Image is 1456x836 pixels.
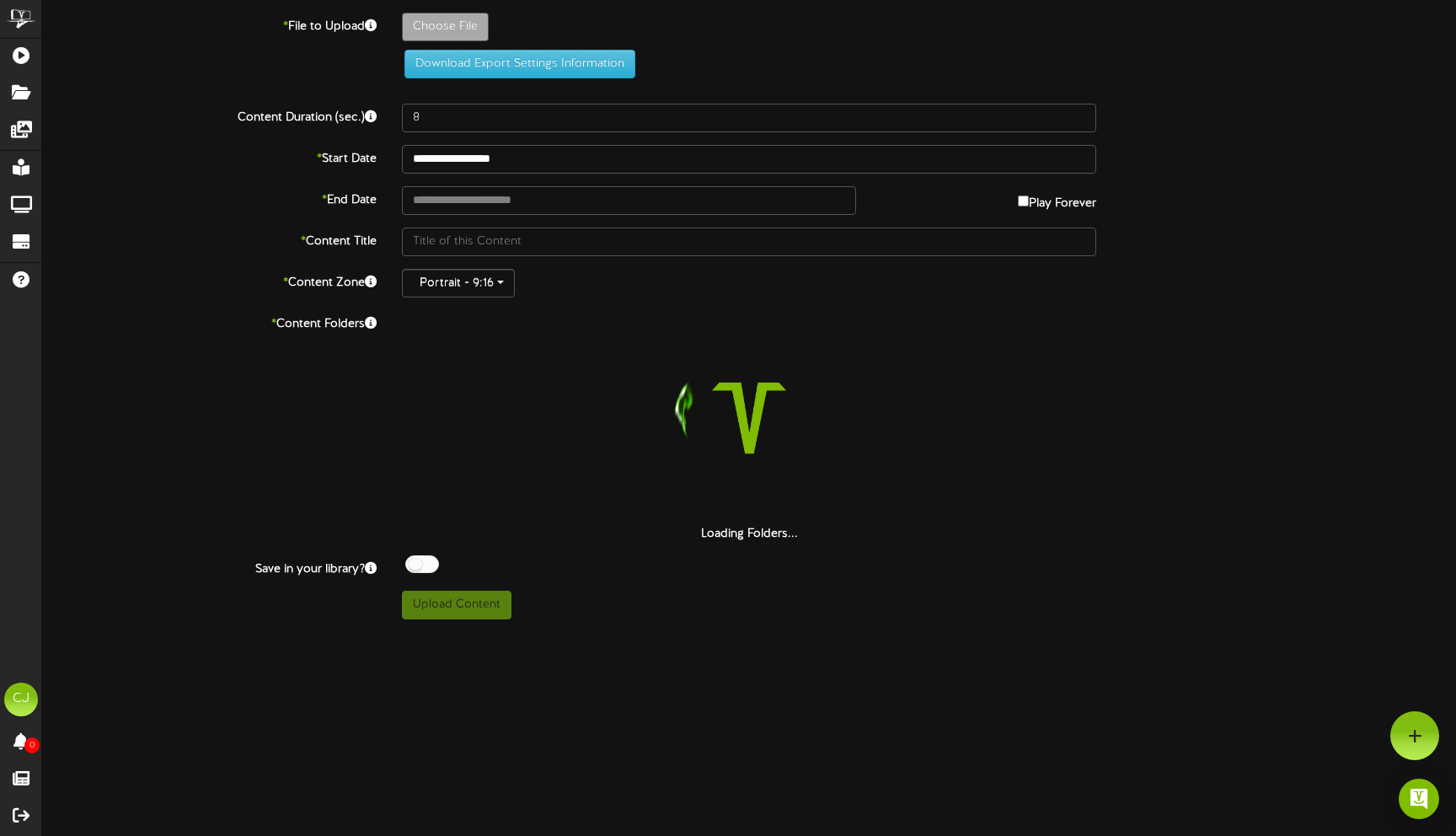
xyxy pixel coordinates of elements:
[402,591,511,619] button: Upload Content
[404,50,635,78] button: Download Export Settings Information
[1018,196,1029,206] input: Play Forever
[24,737,40,753] span: 0
[29,104,389,126] label: Content Duration (sec.)
[29,555,389,578] label: Save in your library?
[402,228,1096,256] input: Title of this Content
[1018,186,1096,212] label: Play Forever
[29,145,389,168] label: Start Date
[402,269,515,297] button: Portrait - 9:16
[4,683,38,716] div: CJ
[396,57,635,70] a: Download Export Settings Information
[641,310,857,526] img: loading-spinner-1.png
[1399,779,1439,819] div: Open Intercom Messenger
[29,269,389,292] label: Content Zone
[701,528,798,540] strong: Loading Folders...
[29,186,389,209] label: End Date
[29,13,389,35] label: File to Upload
[29,228,389,250] label: Content Title
[29,310,389,333] label: Content Folders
